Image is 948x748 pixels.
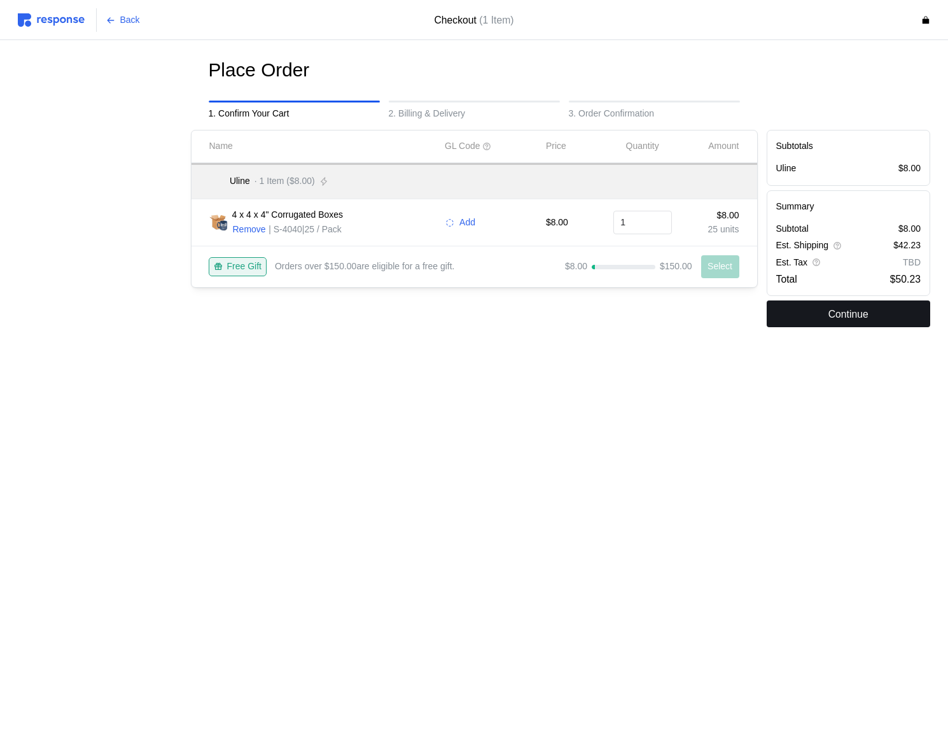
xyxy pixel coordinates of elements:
[209,107,380,121] p: 1. Confirm Your Cart
[776,222,809,236] p: Subtotal
[569,107,740,121] p: 3. Order Confirmation
[893,239,921,253] p: $42.23
[233,223,266,237] p: Remove
[302,224,342,234] span: | 25 / Pack
[903,256,921,270] p: TBD
[434,12,513,28] h4: Checkout
[767,300,931,327] button: Continue
[620,211,664,234] input: Qty
[445,215,476,230] button: Add
[898,162,921,176] p: $8.00
[230,174,250,188] p: Uline
[209,58,310,83] h1: Place Order
[275,260,455,274] p: Orders over are eligible for a free gift.
[445,139,480,153] p: GL Code
[227,260,261,274] p: Free Gift
[99,8,147,32] button: Back
[459,216,475,230] p: Add
[776,271,797,287] p: Total
[776,256,808,270] p: Est. Tax
[776,139,921,153] h5: Subtotals
[708,139,739,153] p: Amount
[898,222,921,236] p: $8.00
[776,239,829,253] p: Est. Shipping
[324,261,357,271] b: $150.00
[18,13,85,27] img: svg%3e
[389,107,560,121] p: 2. Billing & Delivery
[546,216,604,230] p: $8.00
[828,306,868,322] p: Continue
[120,13,140,27] p: Back
[776,200,921,213] h5: Summary
[890,271,921,287] p: $50.23
[681,223,739,237] p: 25 units
[232,222,267,237] button: Remove
[546,139,566,153] p: Price
[479,15,513,25] span: (1 Item)
[626,139,659,153] p: Quantity
[232,208,344,222] p: 4 x 4 x 4" Corrugated Boxes
[565,260,587,274] p: $8.00
[681,209,739,223] p: $8.00
[660,260,692,274] p: $150.00
[776,162,797,176] p: Uline
[268,224,302,234] span: | S-4040
[209,139,233,153] p: Name
[254,174,315,188] p: · 1 Item ($8.00)
[209,213,228,232] img: S-4040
